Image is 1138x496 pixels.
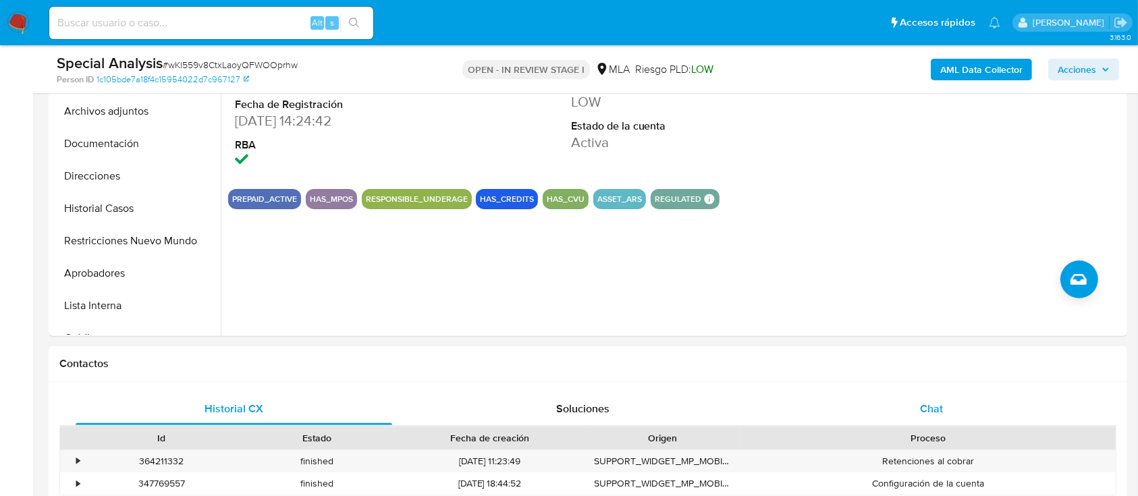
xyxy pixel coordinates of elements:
a: 1c105bde7a18f4c15954022d7c967127 [97,74,249,86]
div: [DATE] 11:23:49 [395,450,585,472]
button: Acciones [1048,59,1119,80]
button: Archivos adjuntos [52,95,221,128]
div: SUPPORT_WIDGET_MP_MOBILE [585,450,740,472]
div: MLA [595,62,630,77]
input: Buscar usuario o caso... [49,14,373,32]
dt: Fecha de Registración [235,97,445,112]
button: Historial Casos [52,192,221,225]
button: Direcciones [52,160,221,192]
span: s [330,16,334,29]
span: 3.163.0 [1110,32,1131,43]
b: AML Data Collector [940,59,1023,80]
dt: Estado de la cuenta [571,119,782,134]
button: Documentación [52,128,221,160]
b: Person ID [57,74,94,86]
button: Aprobadores [52,257,221,290]
div: Origen [594,431,731,445]
div: • [76,477,80,490]
span: Historial CX [205,401,263,416]
div: SUPPORT_WIDGET_MP_MOBILE [585,472,740,495]
b: Special Analysis [57,52,163,74]
dd: LOW [571,92,782,111]
div: [DATE] 18:44:52 [395,472,585,495]
div: Retenciones al cobrar [740,450,1116,472]
div: Id [93,431,230,445]
div: finished [240,450,396,472]
button: Créditos [52,322,221,354]
div: Fecha de creación [404,431,575,445]
dd: Activa [571,133,782,152]
button: Lista Interna [52,290,221,322]
div: Estado [249,431,386,445]
span: Acciones [1058,59,1096,80]
span: Alt [312,16,323,29]
h1: Contactos [59,357,1116,370]
dd: [DATE] 14:24:42 [235,111,445,130]
span: Riesgo PLD: [635,62,713,77]
div: • [76,455,80,468]
span: Chat [920,401,943,416]
p: marielabelen.cragno@mercadolibre.com [1033,16,1109,29]
div: 364211332 [84,450,240,472]
button: Restricciones Nuevo Mundo [52,225,221,257]
button: search-icon [340,13,368,32]
span: Accesos rápidos [900,16,975,30]
div: Configuración de la cuenta [740,472,1116,495]
p: OPEN - IN REVIEW STAGE I [462,60,590,79]
div: finished [240,472,396,495]
span: LOW [691,61,713,77]
button: AML Data Collector [931,59,1032,80]
a: Notificaciones [989,17,1000,28]
span: # wKl559v8CtxLaoyQFWOOprhw [163,58,298,72]
dt: RBA [235,138,445,153]
span: Soluciones [556,401,609,416]
div: 347769557 [84,472,240,495]
a: Salir [1114,16,1128,30]
div: Proceso [750,431,1106,445]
